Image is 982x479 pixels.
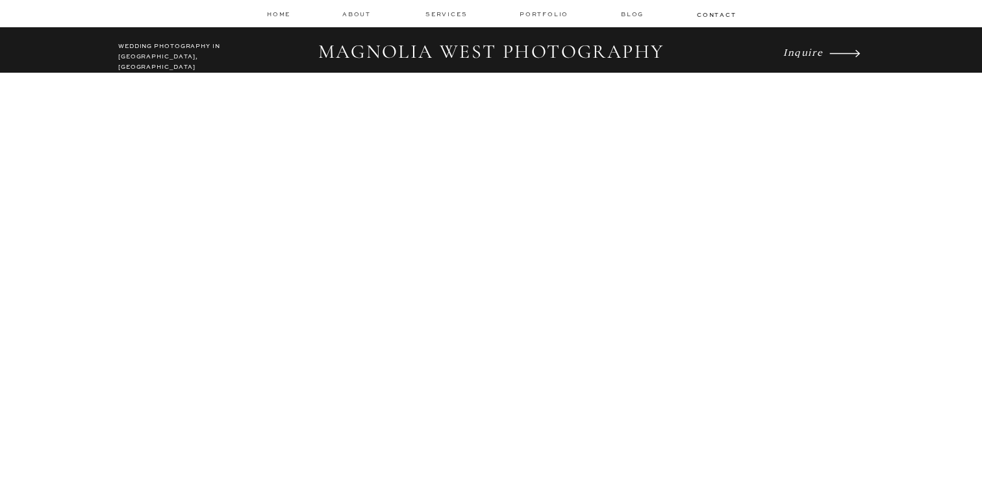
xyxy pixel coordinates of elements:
[783,45,823,58] i: Inquire
[697,10,735,18] a: contact
[118,42,233,65] h2: WEDDING PHOTOGRAPHY IN [GEOGRAPHIC_DATA], [GEOGRAPHIC_DATA]
[242,397,740,423] h1: Los Angeles Wedding Photographer
[520,10,571,19] a: Portfolio
[425,10,469,18] a: services
[621,10,647,19] a: Blog
[309,40,673,65] h2: MAGNOLIA WEST PHOTOGRAPHY
[267,10,292,18] a: home
[342,10,375,19] a: about
[783,43,826,61] a: Inquire
[219,330,762,376] i: Timeless Images & an Unparalleled Experience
